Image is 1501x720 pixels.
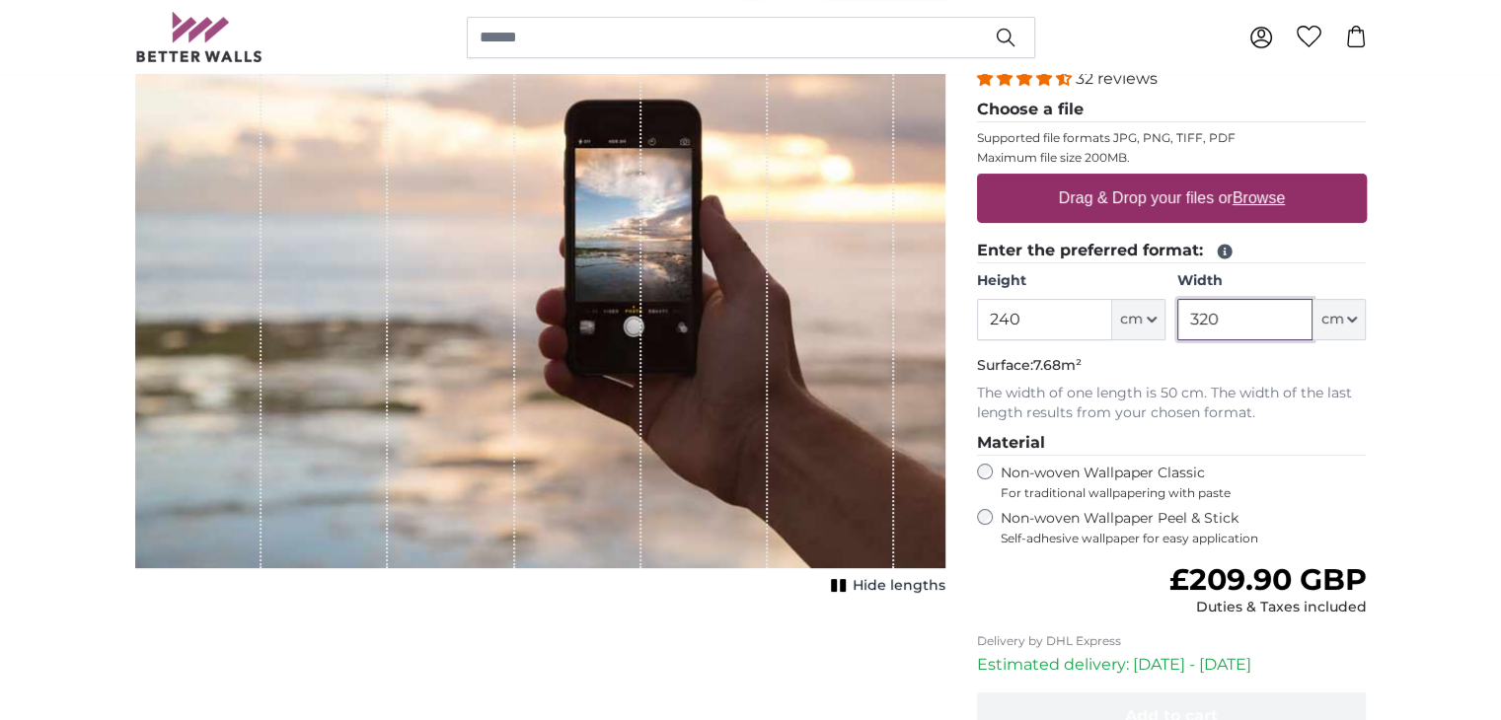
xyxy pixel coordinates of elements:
[977,653,1367,677] p: Estimated delivery: [DATE] - [DATE]
[1320,310,1343,329] span: cm
[977,356,1367,376] p: Surface:
[1076,69,1158,88] span: 32 reviews
[977,431,1367,456] legend: Material
[1120,310,1143,329] span: cm
[977,130,1367,146] p: Supported file formats JPG, PNG, TIFF, PDF
[1233,189,1285,206] u: Browse
[1001,464,1367,501] label: Non-woven Wallpaper Classic
[977,150,1367,166] p: Maximum file size 200MB.
[977,384,1367,423] p: The width of one length is 50 cm. The width of the last length results from your chosen format.
[1001,531,1367,546] span: Self-adhesive wallpaper for easy application
[1112,299,1165,340] button: cm
[1001,509,1367,546] label: Non-woven Wallpaper Peel & Stick
[977,239,1367,263] legend: Enter the preferred format:
[977,98,1367,122] legend: Choose a file
[977,271,1165,291] label: Height
[977,633,1367,649] p: Delivery by DHL Express
[853,576,945,596] span: Hide lengths
[1177,271,1366,291] label: Width
[1313,299,1366,340] button: cm
[1168,598,1366,617] div: Duties & Taxes included
[1033,356,1082,374] span: 7.68m²
[135,12,263,62] img: Betterwalls
[1001,485,1367,501] span: For traditional wallpapering with paste
[1050,179,1292,218] label: Drag & Drop your files or
[825,572,945,600] button: Hide lengths
[1168,561,1366,598] span: £209.90 GBP
[977,69,1076,88] span: 4.31 stars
